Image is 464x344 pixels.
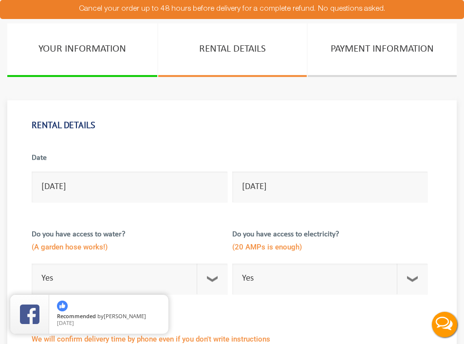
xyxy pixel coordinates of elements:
[20,305,39,324] img: Review Rating
[57,319,74,326] span: [DATE]
[104,312,146,320] span: [PERSON_NAME]
[57,313,161,320] span: by
[57,312,96,320] span: Recommended
[158,23,307,77] a: RENTAL DETAILS
[7,23,157,77] a: YOUR INFORMATION
[57,301,68,311] img: thumbs up icon
[32,240,227,256] span: (A garden hose works!)
[425,305,464,344] button: Live Chat
[32,229,227,261] label: Do you have access to water?
[32,153,227,169] label: Date
[232,240,428,256] span: (20 AMPs is enough)
[308,23,457,77] a: PAYMENT INFORMATION
[232,229,428,261] label: Do you have access to electricity?
[32,115,432,135] h1: Rental Details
